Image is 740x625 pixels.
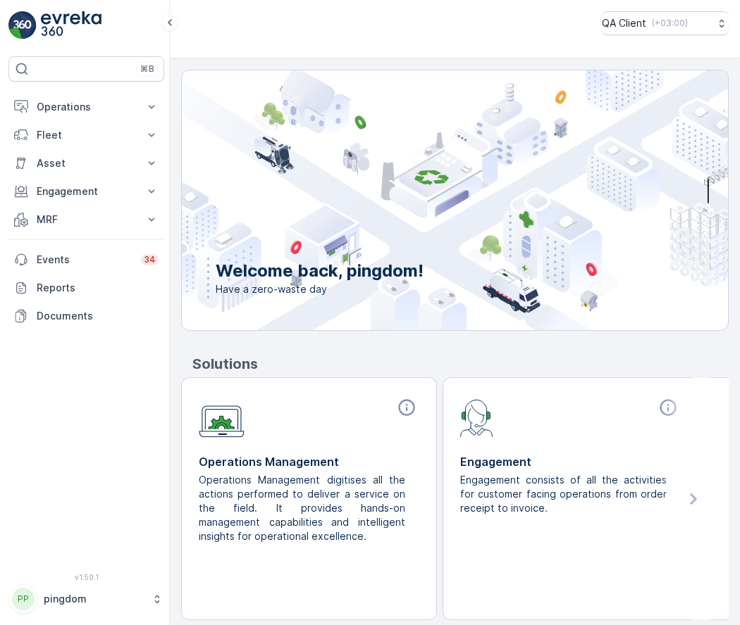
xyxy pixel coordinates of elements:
p: Engagement [460,453,681,470]
p: Solutions [192,353,729,374]
p: MRF [37,213,136,227]
p: 34 [144,254,156,265]
a: Documents [8,302,164,330]
img: module-icon [460,398,493,437]
p: ⌘B [140,63,154,75]
div: PP [12,588,35,610]
p: Events [37,253,132,267]
a: Reports [8,274,164,302]
button: PPpingdom [8,584,164,614]
img: logo_light-DOdMpM7g.png [41,11,101,39]
button: Engagement [8,177,164,206]
img: city illustration [118,70,728,330]
p: Asset [37,156,136,170]
p: Operations Management digitises all the actions performed to deliver a service on the field. It p... [199,473,408,543]
p: pingdom [44,592,144,606]
img: module-icon [199,398,245,438]
p: QA Client [602,16,646,30]
button: Asset [8,149,164,177]
button: MRF [8,206,164,234]
a: Events34 [8,246,164,274]
p: Operations [37,100,136,114]
p: Documents [37,309,159,323]
span: Have a zero-waste day [216,282,424,296]
p: Welcome back, pingdom! [216,260,424,282]
span: v 1.50.1 [8,573,164,581]
p: Engagement [37,184,136,198]
p: Reports [37,281,159,295]
button: Fleet [8,121,164,149]
img: logo [8,11,37,39]
p: Fleet [37,128,136,142]
button: Operations [8,93,164,121]
p: ( +03:00 ) [652,18,688,29]
button: QA Client(+03:00) [602,11,729,35]
p: Engagement consists of all the activities for customer facing operations from order receipt to in... [460,473,670,515]
p: Operations Management [199,453,419,470]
